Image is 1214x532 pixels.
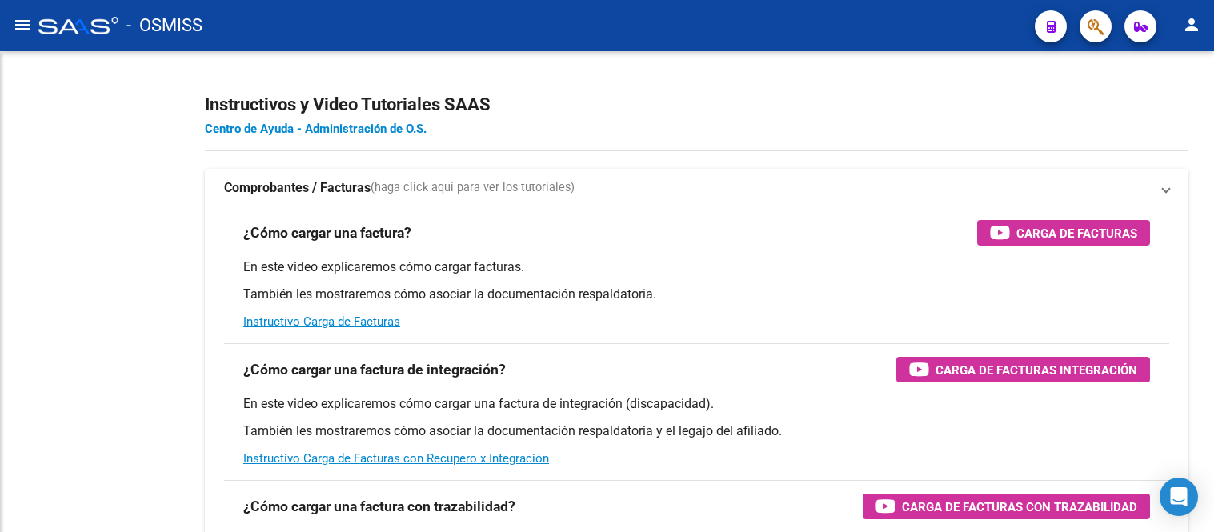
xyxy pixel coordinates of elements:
[243,314,400,329] a: Instructivo Carga de Facturas
[1160,478,1198,516] div: Open Intercom Messenger
[205,169,1188,207] mat-expansion-panel-header: Comprobantes / Facturas(haga click aquí para ver los tutoriales)
[1182,15,1201,34] mat-icon: person
[13,15,32,34] mat-icon: menu
[205,122,427,136] a: Centro de Ayuda - Administración de O.S.
[936,360,1137,380] span: Carga de Facturas Integración
[902,497,1137,517] span: Carga de Facturas con Trazabilidad
[243,495,515,518] h3: ¿Cómo cargar una factura con trazabilidad?
[243,395,1150,413] p: En este video explicaremos cómo cargar una factura de integración (discapacidad).
[243,451,549,466] a: Instructivo Carga de Facturas con Recupero x Integración
[896,357,1150,382] button: Carga de Facturas Integración
[1016,223,1137,243] span: Carga de Facturas
[126,8,202,43] span: - OSMISS
[243,422,1150,440] p: También les mostraremos cómo asociar la documentación respaldatoria y el legajo del afiliado.
[243,358,506,381] h3: ¿Cómo cargar una factura de integración?
[863,494,1150,519] button: Carga de Facturas con Trazabilidad
[977,220,1150,246] button: Carga de Facturas
[224,179,371,197] strong: Comprobantes / Facturas
[243,222,411,244] h3: ¿Cómo cargar una factura?
[243,286,1150,303] p: También les mostraremos cómo asociar la documentación respaldatoria.
[371,179,575,197] span: (haga click aquí para ver los tutoriales)
[243,258,1150,276] p: En este video explicaremos cómo cargar facturas.
[205,90,1188,120] h2: Instructivos y Video Tutoriales SAAS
